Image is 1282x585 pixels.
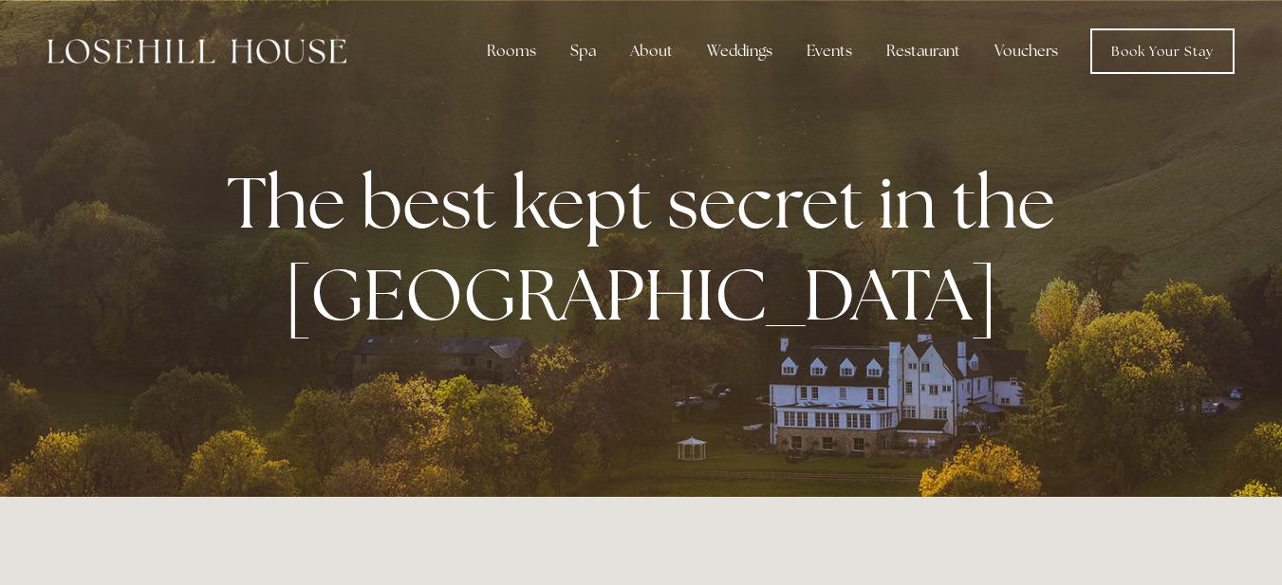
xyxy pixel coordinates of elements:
[871,32,975,70] div: Restaurant
[1090,28,1235,74] a: Book Your Stay
[472,32,551,70] div: Rooms
[615,32,688,70] div: About
[47,39,346,64] img: Losehill House
[555,32,611,70] div: Spa
[692,32,788,70] div: Weddings
[227,155,1070,341] strong: The best kept secret in the [GEOGRAPHIC_DATA]
[979,32,1073,70] a: Vouchers
[791,32,867,70] div: Events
